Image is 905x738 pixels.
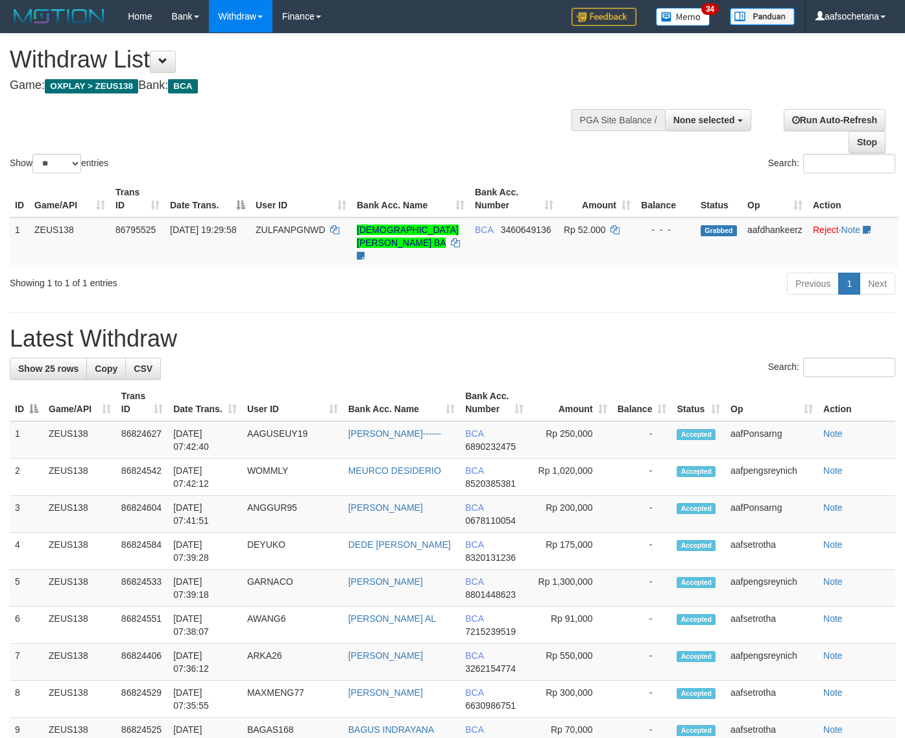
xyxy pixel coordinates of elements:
[352,180,470,217] th: Bank Acc. Name: activate to sort column ascending
[10,644,43,681] td: 7
[677,688,716,699] span: Accepted
[725,533,818,570] td: aafsetrotha
[168,681,242,718] td: [DATE] 07:35:55
[465,428,483,439] span: BCA
[110,180,165,217] th: Trans ID: activate to sort column ascending
[465,515,516,526] span: Copy 0678110054 to clipboard
[612,459,672,496] td: -
[10,358,87,380] a: Show 25 rows
[612,644,672,681] td: -
[823,650,843,661] a: Note
[348,576,423,587] a: [PERSON_NAME]
[357,225,459,248] a: [DEMOGRAPHIC_DATA][PERSON_NAME] BA
[612,607,672,644] td: -
[612,681,672,718] td: -
[10,6,108,26] img: MOTION_logo.png
[823,724,843,735] a: Note
[32,154,81,173] select: Showentries
[465,465,483,476] span: BCA
[612,496,672,533] td: -
[529,459,612,496] td: Rp 1,020,000
[465,441,516,452] span: Copy 6890232475 to clipboard
[823,428,843,439] a: Note
[242,421,343,459] td: AAGUSEUY19
[529,496,612,533] td: Rp 200,000
[95,363,117,374] span: Copy
[348,502,423,513] a: [PERSON_NAME]
[803,154,895,173] input: Search:
[165,180,250,217] th: Date Trans.: activate to sort column descending
[818,384,895,421] th: Action
[43,644,116,681] td: ZEUS138
[348,465,441,476] a: MEURCO DESIDERIO
[134,363,152,374] span: CSV
[470,180,559,217] th: Bank Acc. Number: activate to sort column ascending
[823,613,843,624] a: Note
[116,459,168,496] td: 86824542
[860,273,895,295] a: Next
[636,180,695,217] th: Balance
[787,273,839,295] a: Previous
[116,681,168,718] td: 86824529
[742,180,808,217] th: Op: activate to sort column ascending
[168,496,242,533] td: [DATE] 07:41:51
[10,496,43,533] td: 3
[768,154,895,173] label: Search:
[10,47,590,73] h1: Withdraw List
[168,607,242,644] td: [DATE] 07:38:07
[730,8,795,25] img: panduan.png
[612,384,672,421] th: Balance: activate to sort column ascending
[168,459,242,496] td: [DATE] 07:42:12
[10,533,43,570] td: 4
[677,651,716,662] span: Accepted
[465,626,516,637] span: Copy 7215239519 to clipboard
[465,539,483,550] span: BCA
[701,3,719,15] span: 34
[348,613,436,624] a: [PERSON_NAME] AL
[43,459,116,496] td: ZEUS138
[677,725,716,736] span: Accepted
[116,384,168,421] th: Trans ID: activate to sort column ascending
[823,465,843,476] a: Note
[10,384,43,421] th: ID: activate to sort column descending
[125,358,161,380] a: CSV
[725,644,818,681] td: aafpengsreynich
[501,225,551,235] span: Copy 3460649136 to clipboard
[29,180,110,217] th: Game/API: activate to sort column ascending
[45,79,138,93] span: OXPLAY > ZEUS138
[813,225,839,235] a: Reject
[115,225,156,235] span: 86795525
[823,687,843,698] a: Note
[465,576,483,587] span: BCA
[465,589,516,600] span: Copy 8801448623 to clipboard
[242,607,343,644] td: AWANG6
[348,539,451,550] a: DEDE [PERSON_NAME]
[725,384,818,421] th: Op: activate to sort column ascending
[10,459,43,496] td: 2
[460,384,529,421] th: Bank Acc. Number: activate to sort column ascending
[695,180,742,217] th: Status
[242,384,343,421] th: User ID: activate to sort column ascending
[677,540,716,551] span: Accepted
[343,384,461,421] th: Bank Acc. Name: activate to sort column ascending
[529,384,612,421] th: Amount: activate to sort column ascending
[10,326,895,352] h1: Latest Withdraw
[572,8,636,26] img: Feedback.jpg
[529,421,612,459] td: Rp 250,000
[725,681,818,718] td: aafsetrotha
[656,8,710,26] img: Button%20Memo.svg
[677,466,716,477] span: Accepted
[10,79,590,92] h4: Game: Bank:
[168,79,197,93] span: BCA
[250,180,352,217] th: User ID: activate to sort column ascending
[465,650,483,661] span: BCA
[529,681,612,718] td: Rp 300,000
[116,607,168,644] td: 86824551
[823,502,843,513] a: Note
[10,154,108,173] label: Show entries
[701,225,737,236] span: Grabbed
[529,533,612,570] td: Rp 175,000
[742,217,808,267] td: aafdhankeerz
[170,225,236,235] span: [DATE] 19:29:58
[808,180,899,217] th: Action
